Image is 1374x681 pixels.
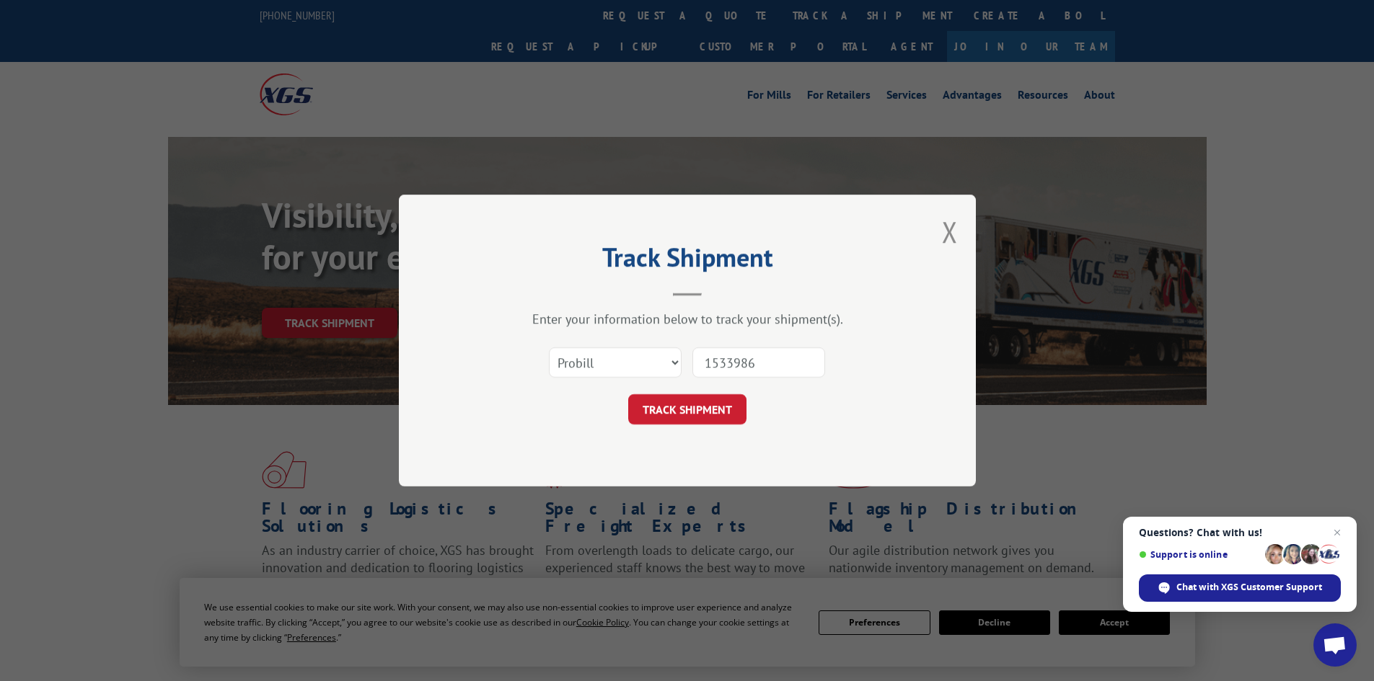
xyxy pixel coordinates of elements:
[942,213,958,251] button: Close modal
[1329,524,1346,541] span: Close chat
[1139,527,1341,538] span: Questions? Chat with us!
[471,311,904,327] div: Enter your information below to track your shipment(s).
[471,247,904,275] h2: Track Shipment
[1139,574,1341,602] div: Chat with XGS Customer Support
[1313,623,1357,667] div: Open chat
[1176,581,1322,594] span: Chat with XGS Customer Support
[692,347,825,378] input: Number(s)
[628,394,747,424] button: TRACK SHIPMENT
[1139,549,1260,560] span: Support is online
